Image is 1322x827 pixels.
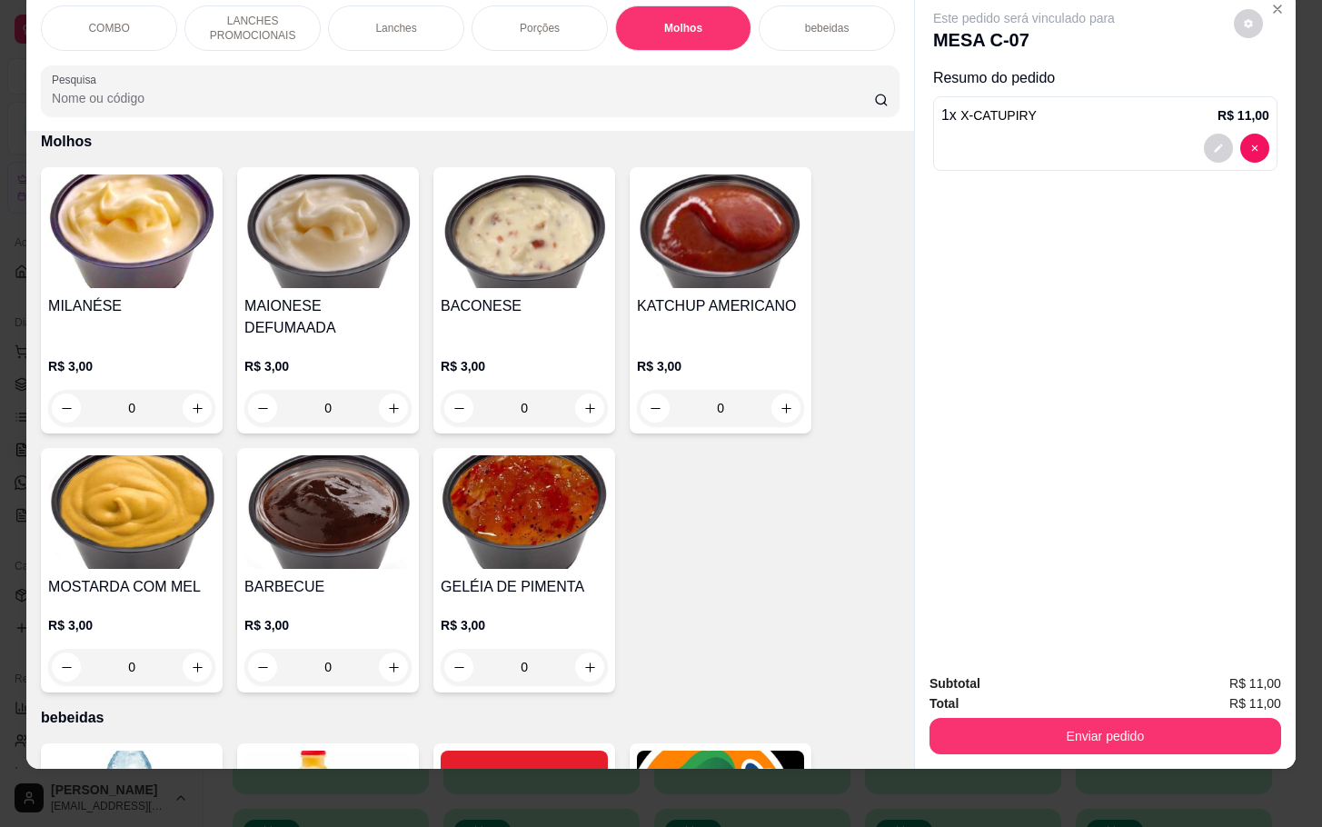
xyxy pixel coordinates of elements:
button: decrease-product-quantity [641,394,670,423]
p: LANCHES PROMOCIONAIS [200,14,305,43]
button: decrease-product-quantity [52,653,81,682]
img: product-image [441,455,608,569]
p: Molhos [664,21,702,35]
h4: GELÉIA DE PIMENTA [441,576,608,598]
img: product-image [441,174,608,288]
p: R$ 3,00 [244,357,412,375]
span: R$ 11,00 [1229,693,1281,713]
h4: MOSTARDA COM MEL [48,576,215,598]
p: Porções [520,21,560,35]
h4: MILANÉSE [48,295,215,317]
button: decrease-product-quantity [248,394,277,423]
img: product-image [48,455,215,569]
p: R$ 3,00 [441,616,608,634]
button: increase-product-quantity [575,394,604,423]
p: Resumo do pedido [933,67,1277,89]
button: increase-product-quantity [575,653,604,682]
button: increase-product-quantity [183,653,212,682]
p: R$ 3,00 [441,357,608,375]
h4: BACONESE [441,295,608,317]
p: bebeidas [41,707,900,729]
span: X-CATUPIRY [960,108,1037,123]
button: decrease-product-quantity [248,653,277,682]
p: R$ 11,00 [1218,106,1269,125]
button: decrease-product-quantity [1234,9,1263,38]
p: Lanches [375,21,416,35]
p: R$ 3,00 [48,616,215,634]
button: increase-product-quantity [183,394,212,423]
button: increase-product-quantity [771,394,800,423]
h4: MAIONESE DEFUMAADA [244,295,412,339]
p: bebeidas [805,21,850,35]
button: decrease-product-quantity [444,394,473,423]
button: decrease-product-quantity [444,653,473,682]
img: product-image [244,455,412,569]
span: R$ 11,00 [1229,673,1281,693]
p: Este pedido será vinculado para [933,9,1115,27]
img: product-image [637,174,804,288]
p: MESA C-07 [933,27,1115,53]
p: COMBO [88,21,129,35]
strong: Subtotal [929,676,980,691]
p: 1 x [941,105,1037,126]
button: increase-product-quantity [379,394,408,423]
input: Pesquisa [52,89,874,107]
label: Pesquisa [52,72,103,87]
h4: BARBECUE [244,576,412,598]
button: decrease-product-quantity [1204,134,1233,163]
button: decrease-product-quantity [52,394,81,423]
h4: KATCHUP AMERICANO [637,295,804,317]
p: Molhos [41,131,900,153]
button: Enviar pedido [929,718,1281,754]
button: decrease-product-quantity [1240,134,1269,163]
p: R$ 3,00 [48,357,215,375]
img: product-image [48,174,215,288]
button: increase-product-quantity [379,653,408,682]
img: product-image [244,174,412,288]
strong: Total [929,696,959,711]
p: R$ 3,00 [244,616,412,634]
p: R$ 3,00 [637,357,804,375]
